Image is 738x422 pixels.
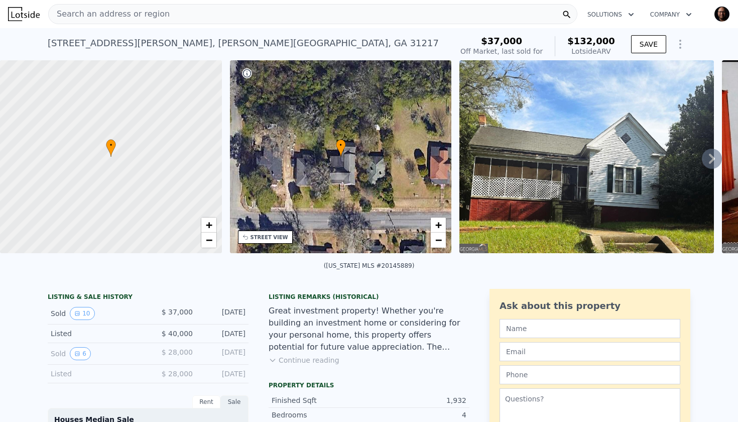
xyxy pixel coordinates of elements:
[481,36,522,46] span: $37,000
[51,347,140,360] div: Sold
[670,34,690,54] button: Show Options
[205,219,212,231] span: +
[51,329,140,339] div: Listed
[567,46,615,56] div: Lotside ARV
[48,293,249,303] div: LISTING & SALE HISTORY
[324,262,415,269] div: ([US_STATE] MLS #20145889)
[269,355,339,365] button: Continue reading
[336,141,346,150] span: •
[251,234,288,241] div: STREET VIEW
[201,329,245,339] div: [DATE]
[106,139,116,157] div: •
[459,60,714,253] img: Sale: 5985789 Parcel: 12806603
[205,234,212,246] span: −
[369,395,466,405] div: 1,932
[272,395,369,405] div: Finished Sqft
[435,234,442,246] span: −
[631,35,666,53] button: SAVE
[162,330,193,338] span: $ 40,000
[567,36,615,46] span: $132,000
[642,6,700,24] button: Company
[201,233,216,248] a: Zoom out
[8,7,40,21] img: Lotside
[49,8,170,20] span: Search an address or region
[70,347,91,360] button: View historical data
[500,299,680,313] div: Ask about this property
[269,293,469,301] div: Listing Remarks (Historical)
[51,307,140,320] div: Sold
[579,6,642,24] button: Solutions
[51,369,140,379] div: Listed
[201,218,216,233] a: Zoom in
[460,46,543,56] div: Off Market, last sold for
[269,305,469,353] div: Great investment property! Whether you're building an investment home or considering for your per...
[431,233,446,248] a: Zoom out
[48,36,439,50] div: [STREET_ADDRESS][PERSON_NAME] , [PERSON_NAME][GEOGRAPHIC_DATA] , GA 31217
[70,307,94,320] button: View historical data
[500,365,680,384] input: Phone
[162,348,193,356] span: $ 28,000
[369,410,466,420] div: 4
[162,308,193,316] span: $ 37,000
[106,141,116,150] span: •
[272,410,369,420] div: Bedrooms
[220,395,249,408] div: Sale
[162,370,193,378] span: $ 28,000
[336,139,346,157] div: •
[714,6,730,22] img: avatar
[201,347,245,360] div: [DATE]
[435,219,442,231] span: +
[269,381,469,389] div: Property details
[201,307,245,320] div: [DATE]
[500,342,680,361] input: Email
[431,218,446,233] a: Zoom in
[192,395,220,408] div: Rent
[500,319,680,338] input: Name
[201,369,245,379] div: [DATE]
